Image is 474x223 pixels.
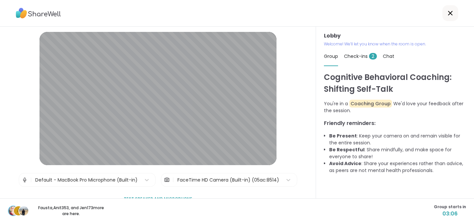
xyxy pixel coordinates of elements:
[344,53,377,60] span: Check-ins
[19,206,28,215] img: Jen173
[172,173,174,186] span: |
[324,119,466,127] h3: Friendly reminders:
[329,133,357,139] b: Be Present
[329,160,361,167] b: Avoid Advice
[324,71,466,95] h1: Cognitive Behavioral Coaching: Shifting Self-Talk
[164,173,170,186] img: Camera
[16,6,61,21] img: ShareWell Logo
[324,41,466,47] p: Welcome! We’ll let you know when the room is open.
[30,173,32,186] span: |
[177,177,279,184] div: FaceTime HD Camera (Built-in) (05ac:8514)
[329,146,466,160] li: : Share mindfully, and make space for everyone to share!
[124,196,192,202] span: Test speaker and microphone
[434,204,466,210] span: Group starts in
[35,177,138,184] div: Default - MacBook Pro Microphone (Built-in)
[369,53,377,60] span: 2
[121,192,195,206] button: Test speaker and microphone
[324,53,338,60] span: Group
[34,205,108,217] p: Fausta , Anit353 , and Jen173 more are here.
[17,207,20,215] span: A
[434,210,466,218] span: 03:06
[329,160,466,174] li: : Share your experiences rather than advice, as peers are not mental health professionals.
[324,32,466,40] h3: Lobby
[329,146,364,153] b: Be Respectful
[9,206,18,215] img: Fausta
[383,53,394,60] span: Chat
[22,173,28,186] img: Microphone
[349,100,392,108] span: Coaching Group
[324,100,466,114] p: You're in a We'd love your feedback after the session.
[329,133,466,146] li: : Keep your camera on and remain visible for the entire session.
